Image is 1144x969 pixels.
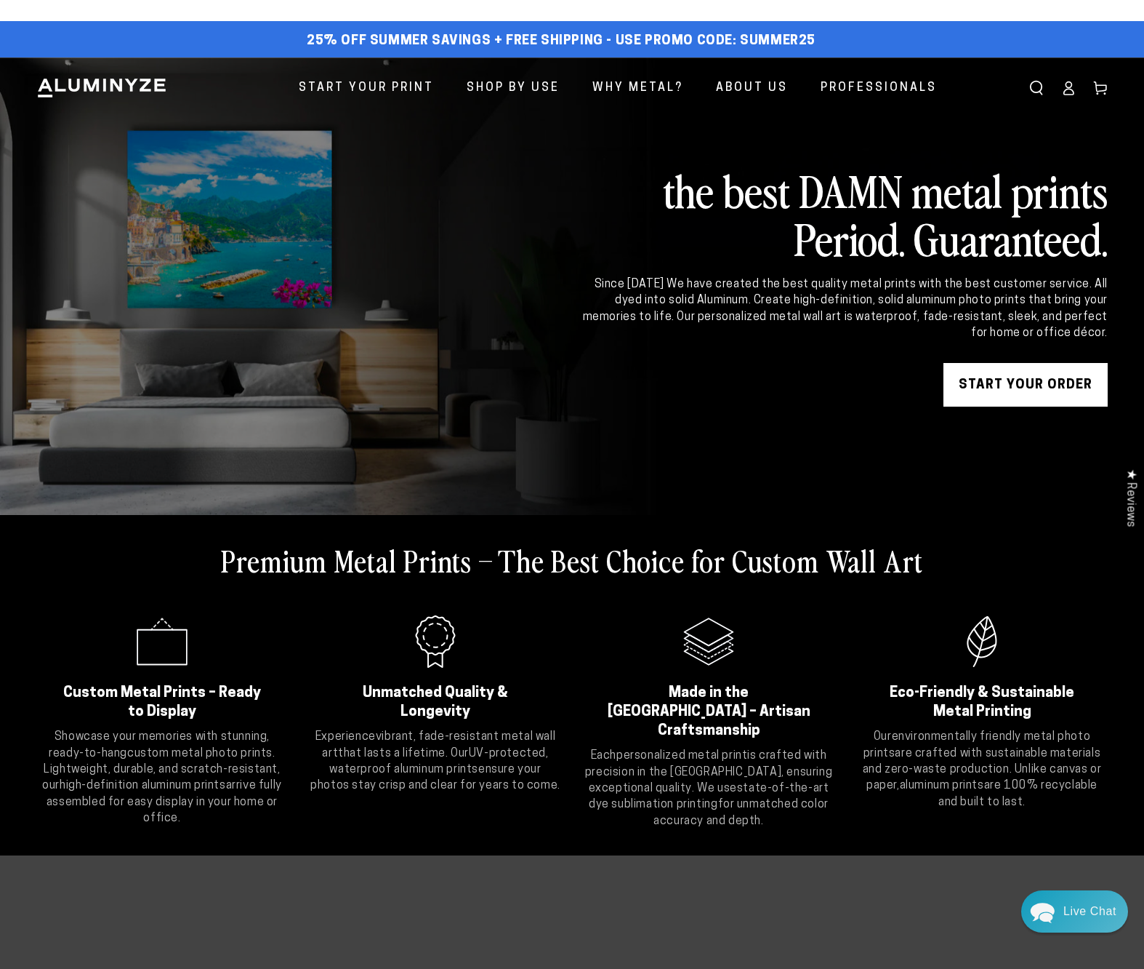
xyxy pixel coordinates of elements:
span: Start Your Print [299,78,434,99]
span: Why Metal? [592,78,683,99]
strong: high-definition aluminum prints [60,780,226,791]
p: Experience that lasts a lifetime. Our ensure your photos stay crisp and clear for years to come. [310,729,561,794]
a: Why Metal? [581,69,694,108]
h2: Premium Metal Prints – The Best Choice for Custom Wall Art [221,541,923,579]
h2: Eco-Friendly & Sustainable Metal Printing [874,684,1089,722]
span: Professionals [821,78,937,99]
h2: Custom Metal Prints – Ready to Display [55,684,270,722]
a: Start Your Print [288,69,445,108]
span: 25% off Summer Savings + Free Shipping - Use Promo Code: SUMMER25 [307,33,815,49]
a: Professionals [810,69,948,108]
span: Shop By Use [467,78,560,99]
h2: Unmatched Quality & Longevity [328,684,543,722]
strong: aluminum prints [900,780,984,791]
span: About Us [716,78,788,99]
p: Showcase your memories with stunning, ready-to-hang . Lightweight, durable, and scratch-resistant... [36,729,288,826]
p: Each is crafted with precision in the [GEOGRAPHIC_DATA], ensuring exceptional quality. We use for... [583,748,834,829]
a: START YOUR Order [943,363,1108,407]
strong: personalized metal print [616,750,747,762]
h2: the best DAMN metal prints Period. Guaranteed. [580,166,1108,262]
div: Since [DATE] We have created the best quality metal prints with the best customer service. All dy... [580,276,1108,342]
div: Contact Us Directly [1063,890,1116,933]
strong: custom metal photo prints [127,748,273,759]
strong: UV-protected, waterproof aluminum prints [329,748,548,775]
summary: Search our site [1020,72,1052,104]
a: About Us [705,69,799,108]
strong: environmentally friendly metal photo prints [863,731,1090,759]
a: Shop By Use [456,69,571,108]
h2: Made in the [GEOGRAPHIC_DATA] – Artisan Craftsmanship [601,684,816,741]
strong: vibrant, fade-resistant metal wall art [322,731,555,759]
div: Click to open Judge.me floating reviews tab [1116,458,1144,538]
div: Chat widget toggle [1021,890,1128,933]
img: Aluminyze [36,77,167,99]
p: Our are crafted with sustainable materials and zero-waste production. Unlike canvas or paper, are... [856,729,1108,810]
